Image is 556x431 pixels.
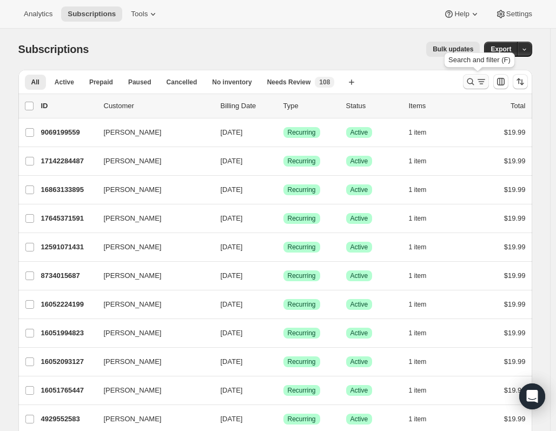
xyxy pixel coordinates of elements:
span: $19.99 [504,271,526,280]
button: 1 item [409,412,439,427]
button: Bulk updates [426,42,480,57]
span: Recurring [288,128,316,137]
span: Active [350,243,368,251]
button: 1 item [409,268,439,283]
p: ID [41,101,95,111]
p: 8734015687 [41,270,95,281]
div: 16051765447[PERSON_NAME][DATE]SuccessRecurringSuccessActive1 item$19.99 [41,383,526,398]
span: Active [350,300,368,309]
span: [PERSON_NAME] [104,156,162,167]
span: Active [55,78,74,87]
span: $19.99 [504,329,526,337]
div: 16863133895[PERSON_NAME][DATE]SuccessRecurringSuccessActive1 item$19.99 [41,182,526,197]
button: [PERSON_NAME] [97,238,206,256]
span: Recurring [288,271,316,280]
span: Recurring [288,243,316,251]
span: Prepaid [89,78,113,87]
span: 1 item [409,329,427,337]
span: [PERSON_NAME] [104,299,162,310]
span: [PERSON_NAME] [104,385,162,396]
button: [PERSON_NAME] [97,353,206,370]
span: [DATE] [221,185,243,194]
span: Export [491,45,511,54]
button: Customize table column order and visibility [493,74,508,89]
span: Active [350,271,368,280]
span: Settings [506,10,532,18]
span: Help [454,10,469,18]
button: Create new view [343,75,360,90]
span: $19.99 [504,157,526,165]
span: Subscriptions [18,43,89,55]
span: 1 item [409,271,427,280]
p: Customer [104,101,212,111]
button: [PERSON_NAME] [97,267,206,284]
span: [PERSON_NAME] [104,356,162,367]
p: 16052093127 [41,356,95,367]
span: 1 item [409,415,427,423]
span: Recurring [288,185,316,194]
p: 16051765447 [41,385,95,396]
button: [PERSON_NAME] [97,210,206,227]
button: [PERSON_NAME] [97,410,206,428]
button: 1 item [409,125,439,140]
button: Search and filter results [463,74,489,89]
button: 1 item [409,354,439,369]
span: $19.99 [504,357,526,366]
span: $19.99 [504,300,526,308]
button: Settings [489,6,539,22]
span: $19.99 [504,128,526,136]
span: Analytics [24,10,52,18]
div: 4929552583[PERSON_NAME][DATE]SuccessRecurringSuccessActive1 item$19.99 [41,412,526,427]
p: 16052224199 [41,299,95,310]
span: [DATE] [221,386,243,394]
span: Needs Review [267,78,311,87]
span: $19.99 [504,386,526,394]
span: [PERSON_NAME] [104,184,162,195]
span: Active [350,386,368,395]
span: $19.99 [504,185,526,194]
p: 12591071431 [41,242,95,253]
span: Recurring [288,300,316,309]
span: 1 item [409,185,427,194]
span: [DATE] [221,415,243,423]
div: 16051994823[PERSON_NAME][DATE]SuccessRecurringSuccessActive1 item$19.99 [41,326,526,341]
span: Recurring [288,386,316,395]
button: Analytics [17,6,59,22]
span: Tools [131,10,148,18]
span: [PERSON_NAME] [104,127,162,138]
span: Active [350,128,368,137]
div: IDCustomerBilling DateTypeStatusItemsTotal [41,101,526,111]
span: 1 item [409,357,427,366]
button: 1 item [409,211,439,226]
span: [PERSON_NAME] [104,213,162,224]
button: 1 item [409,182,439,197]
p: 17645371591 [41,213,95,224]
p: 4929552583 [41,414,95,425]
button: [PERSON_NAME] [97,181,206,198]
span: 1 item [409,243,427,251]
p: 17142284487 [41,156,95,167]
p: Status [346,101,400,111]
span: [DATE] [221,128,243,136]
span: Cancelled [167,78,197,87]
span: [PERSON_NAME] [104,270,162,281]
span: Subscriptions [68,10,116,18]
span: Active [350,157,368,165]
span: Paused [128,78,151,87]
div: 12591071431[PERSON_NAME][DATE]SuccessRecurringSuccessActive1 item$19.99 [41,240,526,255]
span: [DATE] [221,329,243,337]
div: Open Intercom Messenger [519,383,545,409]
span: Recurring [288,214,316,223]
span: [DATE] [221,243,243,251]
button: Sort the results [513,74,528,89]
div: Items [409,101,463,111]
span: 108 [319,78,330,87]
button: [PERSON_NAME] [97,382,206,399]
span: All [31,78,39,87]
span: Recurring [288,157,316,165]
span: Recurring [288,415,316,423]
span: [DATE] [221,271,243,280]
button: Help [437,6,486,22]
div: 9069199559[PERSON_NAME][DATE]SuccessRecurringSuccessActive1 item$19.99 [41,125,526,140]
p: 16051994823 [41,328,95,339]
